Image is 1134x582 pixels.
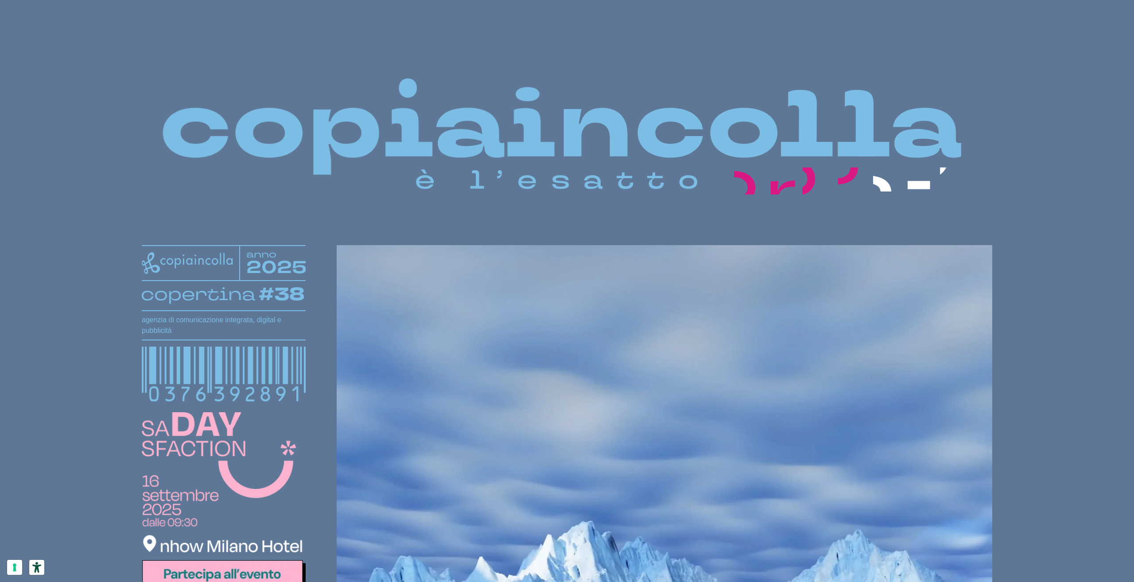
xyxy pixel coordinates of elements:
[29,560,44,575] button: Strumenti di accessibilità
[259,282,305,307] tspan: #38
[246,256,307,279] tspan: 2025
[141,283,255,305] tspan: copertina
[7,560,22,575] button: Le tue preferenze relative al consenso per le tecnologie di tracciamento
[246,248,276,260] tspan: anno
[142,315,306,336] h1: agenzia di comunicazione integrata, digital e pubblicità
